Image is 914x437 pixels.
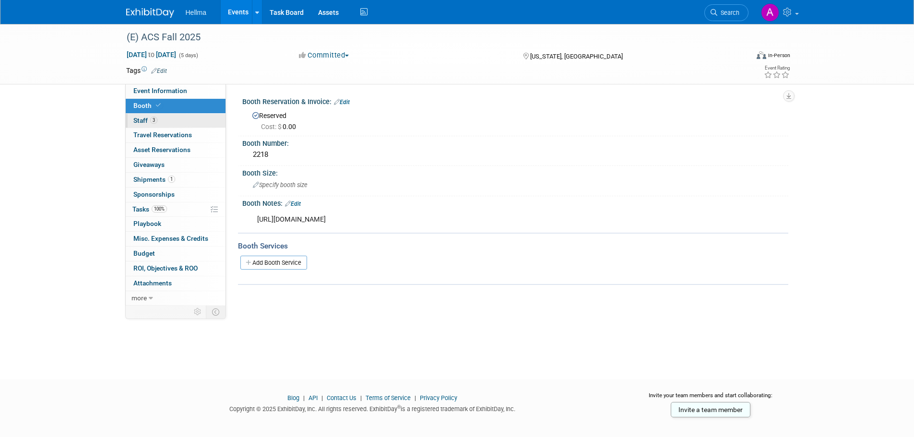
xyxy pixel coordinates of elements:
[633,391,788,406] div: Invite your team members and start collaborating:
[126,84,226,98] a: Event Information
[133,161,165,168] span: Giveaways
[133,176,175,183] span: Shipments
[764,66,790,71] div: Event Rating
[150,117,157,124] span: 3
[133,235,208,242] span: Misc. Expenses & Credits
[152,205,167,213] span: 100%
[126,143,226,157] a: Asset Reservations
[692,50,791,64] div: Event Format
[261,123,283,130] span: Cost: $
[250,210,683,229] div: [URL][DOMAIN_NAME]
[287,394,299,402] a: Blog
[397,404,401,410] sup: ®
[327,394,356,402] a: Contact Us
[242,94,788,107] div: Booth Reservation & Invoice:
[151,68,167,74] a: Edit
[133,249,155,257] span: Budget
[190,306,206,318] td: Personalize Event Tab Strip
[319,394,325,402] span: |
[126,232,226,246] a: Misc. Expenses & Credits
[334,99,350,106] a: Edit
[133,102,163,109] span: Booth
[249,147,781,162] div: 2218
[768,52,790,59] div: In-Person
[126,291,226,306] a: more
[261,123,300,130] span: 0.00
[168,176,175,183] span: 1
[133,87,187,94] span: Event Information
[253,181,308,189] span: Specify booth size
[126,261,226,276] a: ROI, Objectives & ROO
[133,264,198,272] span: ROI, Objectives & ROO
[761,3,779,22] img: Amanda Moreno
[296,50,353,60] button: Committed
[133,117,157,124] span: Staff
[285,201,301,207] a: Edit
[186,9,207,16] span: Hellma
[530,53,623,60] span: [US_STATE], [GEOGRAPHIC_DATA]
[126,66,167,75] td: Tags
[242,196,788,209] div: Booth Notes:
[240,256,307,270] a: Add Booth Service
[301,394,307,402] span: |
[238,241,788,251] div: Booth Services
[178,52,198,59] span: (5 days)
[126,217,226,231] a: Playbook
[309,394,318,402] a: API
[147,51,156,59] span: to
[358,394,364,402] span: |
[126,173,226,187] a: Shipments1
[126,402,619,413] div: Copyright © 2025 ExhibitDay, Inc. All rights reserved. ExhibitDay is a registered trademark of Ex...
[249,108,781,131] div: Reserved
[717,9,739,16] span: Search
[123,29,734,46] div: (E) ACS Fall 2025
[126,99,226,113] a: Booth
[412,394,418,402] span: |
[126,158,226,172] a: Giveaways
[133,279,172,287] span: Attachments
[133,131,192,139] span: Travel Reservations
[126,128,226,142] a: Travel Reservations
[126,276,226,291] a: Attachments
[126,114,226,128] a: Staff3
[757,51,766,59] img: Format-Inperson.png
[133,220,161,227] span: Playbook
[242,166,788,178] div: Booth Size:
[242,136,788,148] div: Booth Number:
[132,205,167,213] span: Tasks
[366,394,411,402] a: Terms of Service
[704,4,748,21] a: Search
[126,8,174,18] img: ExhibitDay
[156,103,161,108] i: Booth reservation complete
[133,190,175,198] span: Sponsorships
[126,202,226,217] a: Tasks100%
[671,402,750,417] a: Invite a team member
[133,146,190,154] span: Asset Reservations
[126,188,226,202] a: Sponsorships
[126,50,177,59] span: [DATE] [DATE]
[420,394,457,402] a: Privacy Policy
[131,294,147,302] span: more
[206,306,226,318] td: Toggle Event Tabs
[126,247,226,261] a: Budget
